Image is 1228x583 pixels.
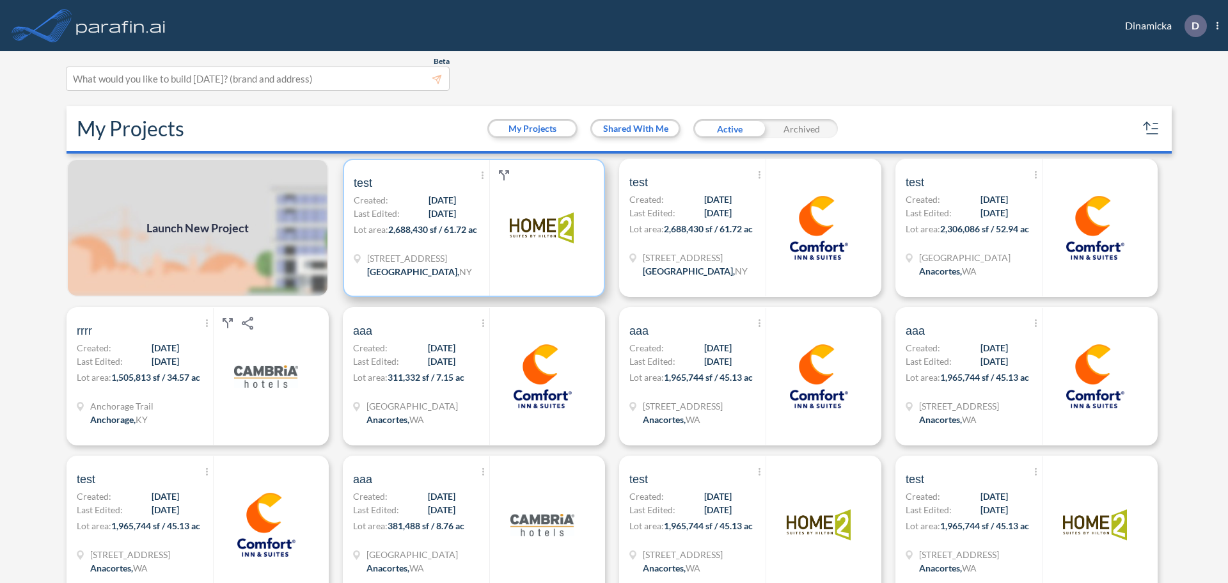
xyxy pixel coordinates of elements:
img: logo [510,344,574,408]
span: [DATE] [704,355,732,368]
img: logo [234,344,298,408]
span: [DATE] [980,490,1008,503]
span: 1,505,813 sf / 34.57 ac [111,372,200,383]
span: Created: [629,193,664,206]
span: Anacortes Ferry Terminal [366,548,458,561]
button: My Projects [489,121,576,136]
span: Created: [906,193,940,206]
span: Last Edited: [77,503,123,516]
span: [DATE] [980,206,1008,220]
div: Anacortes, WA [366,561,424,575]
span: 293 Benedict Ave [367,252,472,265]
div: Dinamicka [1106,15,1218,37]
span: Last Edited: [353,355,399,368]
span: [DATE] [980,341,1008,355]
span: Last Edited: [353,503,399,516]
div: Active [693,119,766,138]
span: Created: [353,341,388,355]
span: aaa [906,323,925,339]
span: Launch New Project [146,220,249,237]
span: 5614 Ferry Terminal Rd [919,548,999,561]
span: aaa [629,323,649,339]
span: Created: [629,490,664,503]
img: logo [1063,493,1127,557]
span: Lot area: [629,223,664,234]
div: Anacortes, WA [643,561,700,575]
span: Created: [906,490,940,503]
span: Created: [354,193,388,207]
span: Created: [77,490,111,503]
span: Anacortes , [919,563,962,573]
span: [DATE] [152,503,179,516]
span: Anacortes , [643,414,686,425]
div: Anacortes, WA [90,561,148,575]
span: Lot area: [906,520,940,531]
p: D [1192,20,1199,31]
span: WA [409,414,424,425]
div: Anchorage, KY [90,413,148,426]
span: 2,306,086 sf / 52.94 ac [940,223,1029,234]
span: Last Edited: [906,355,952,368]
span: test [906,175,924,190]
span: 5614 Ferry Terminal Rd [643,399,723,413]
img: logo [787,196,851,260]
span: [DATE] [429,207,456,220]
span: [DATE] [704,206,732,220]
div: Tarrytown, NY [643,264,748,278]
span: test [77,472,95,487]
img: logo [787,493,851,557]
div: Archived [766,119,838,138]
span: 1,965,744 sf / 45.13 ac [664,520,753,531]
span: Anchorage Trail [90,399,153,413]
span: Lot area: [906,223,940,234]
span: Anacortes , [366,414,409,425]
span: 311,332 sf / 7.15 ac [388,372,464,383]
span: WA [962,266,977,276]
span: [DATE] [704,193,732,206]
span: Last Edited: [629,355,675,368]
span: NY [735,266,748,276]
span: Last Edited: [629,503,675,516]
img: add [67,159,329,297]
span: Lot area: [353,372,388,383]
span: 1,965,744 sf / 45.13 ac [664,372,753,383]
span: aaa [353,472,372,487]
span: 1,965,744 sf / 45.13 ac [940,372,1029,383]
span: Lot area: [353,520,388,531]
img: logo [1063,344,1127,408]
img: logo [510,196,574,260]
span: Last Edited: [77,355,123,368]
h2: My Projects [77,116,184,141]
span: [DATE] [152,341,179,355]
span: Lot area: [629,372,664,383]
button: sort [1141,118,1161,139]
span: Anacortes , [643,563,686,573]
span: [DATE] [704,490,732,503]
span: 2,688,430 sf / 61.72 ac [388,224,477,235]
span: Created: [353,490,388,503]
span: Anacortes Ferry Terminal [366,399,458,413]
span: 1,965,744 sf / 45.13 ac [940,520,1029,531]
span: KY [136,414,148,425]
span: Anacortes , [919,414,962,425]
span: WA [962,414,977,425]
span: Created: [629,341,664,355]
span: [DATE] [428,490,455,503]
span: Lot area: [354,224,388,235]
span: [DATE] [428,341,455,355]
span: rrrr [77,323,92,339]
span: Created: [77,341,111,355]
span: WA [686,414,700,425]
span: [DATE] [980,355,1008,368]
span: 2,688,430 sf / 61.72 ac [664,223,753,234]
span: WA [962,563,977,573]
span: Created: [906,341,940,355]
span: [DATE] [152,355,179,368]
span: Anchorage , [90,414,136,425]
span: 1,965,744 sf / 45.13 ac [111,520,200,531]
span: [DATE] [980,193,1008,206]
span: Lot area: [629,520,664,531]
a: Launch New Project [67,159,329,297]
div: Anacortes, WA [366,413,424,426]
span: Beta [434,56,450,67]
